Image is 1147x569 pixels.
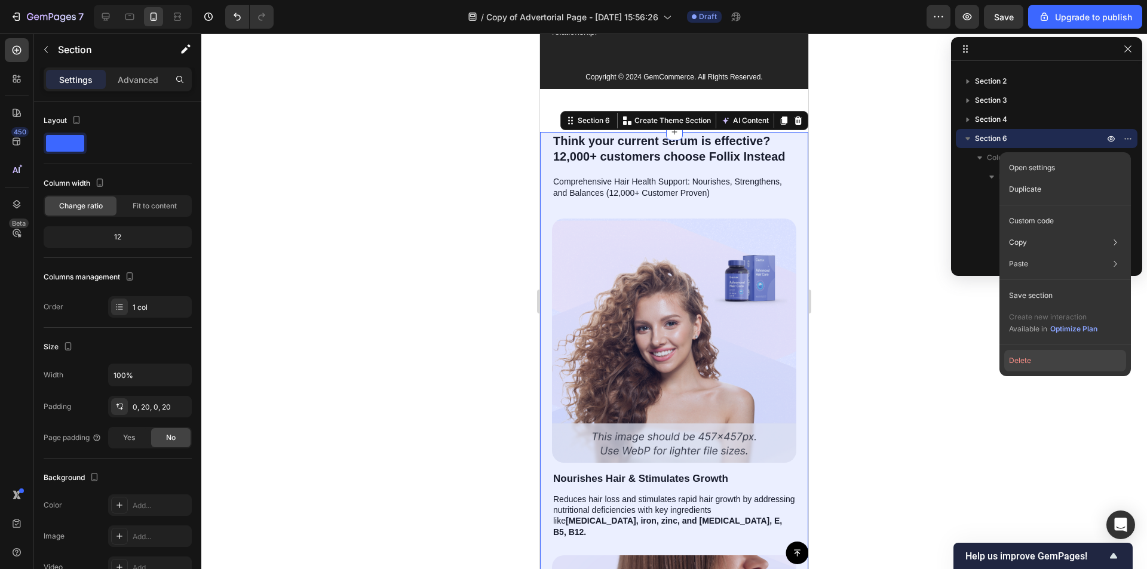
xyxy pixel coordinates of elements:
span: Help us improve GemPages! [965,550,1106,562]
span: Save [994,12,1014,22]
span: Section 2 [975,75,1007,87]
span: Fit to content [133,201,177,211]
div: Add... [133,531,189,542]
div: Open Intercom Messenger [1106,510,1135,539]
div: Layout [44,113,84,129]
p: 7 [78,10,84,24]
span: Draft [699,11,717,22]
div: Image [44,531,65,542]
div: 12 [46,229,189,245]
div: Color [44,500,62,510]
div: 450 [11,127,29,137]
span: / [481,11,484,23]
span: No [166,432,176,443]
div: Background [44,470,102,486]
div: Columns management [44,269,137,285]
span: Column [987,152,1013,164]
p: Save section [1009,290,1053,301]
div: Optimize Plan [1050,324,1097,334]
button: Delete [1004,350,1126,371]
span: Yes [123,432,135,443]
div: Order [44,302,63,312]
p: Open settings [1009,162,1055,173]
button: Upgrade to publish [1028,5,1142,29]
p: Copy [1009,237,1027,248]
button: Save [984,5,1023,29]
button: 7 [5,5,89,29]
div: Undo/Redo [225,5,274,29]
input: Auto [109,364,191,386]
span: Section 3 [975,94,1007,106]
button: Optimize Plan [1050,323,1098,335]
iframe: Design area [540,33,808,569]
span: Section 4 [975,113,1007,125]
div: Add... [133,500,189,511]
div: Width [44,370,63,380]
div: Padding [44,401,71,412]
div: 1 col [133,302,189,313]
span: Row 1 col [999,171,1031,183]
p: Paste [1009,259,1028,269]
div: Upgrade to publish [1038,11,1132,23]
div: 0, 20, 0, 20 [133,402,189,413]
p: Custom code [1009,216,1054,226]
div: Size [44,339,75,355]
span: Copy of Advertorial Page - [DATE] 15:56:26 [486,11,658,23]
div: Beta [9,219,29,228]
p: Duplicate [1009,184,1041,195]
p: Create new interaction [1009,311,1098,323]
div: Column width [44,176,107,192]
span: Available in [1009,324,1047,333]
p: Section [58,42,156,57]
div: Page padding [44,432,102,443]
span: Change ratio [59,201,103,211]
p: Advanced [118,73,158,86]
button: Show survey - Help us improve GemPages! [965,549,1121,563]
p: Settings [59,73,93,86]
span: Section 6 [975,133,1007,144]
